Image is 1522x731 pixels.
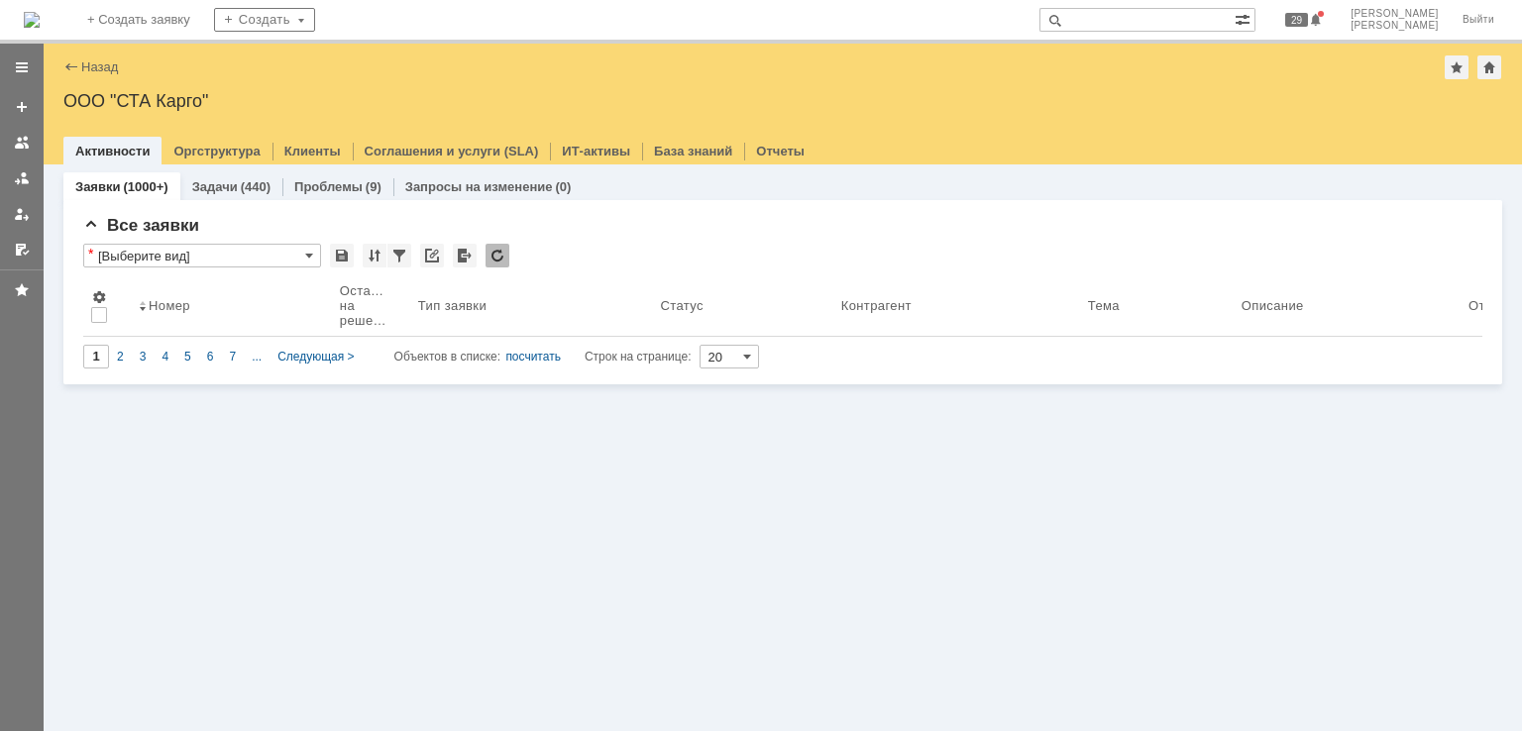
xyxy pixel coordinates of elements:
[81,59,118,74] a: Назад
[330,244,354,267] div: Сохранить вид
[117,350,124,364] span: 2
[192,179,238,194] a: Задачи
[241,179,271,194] div: (440)
[654,144,732,158] a: База знаний
[1445,55,1468,79] div: Добавить в избранное
[1351,8,1439,20] span: [PERSON_NAME]
[75,179,120,194] a: Заявки
[277,350,354,364] span: Следующая >
[756,144,805,158] a: Отчеты
[131,275,332,337] th: Номер
[555,179,571,194] div: (0)
[123,179,167,194] div: (1000+)
[75,144,150,158] a: Активности
[83,216,199,235] span: Все заявки
[486,244,509,267] div: Обновлять список
[453,244,477,267] div: Экспорт списка
[252,350,262,364] span: ...
[284,144,341,158] a: Клиенты
[140,350,147,364] span: 3
[410,275,653,337] th: Тип заявки
[562,144,630,158] a: ИТ-активы
[1088,298,1120,313] div: Тема
[24,12,40,28] img: logo
[340,283,386,328] div: Осталось на решение
[1080,275,1234,337] th: Тема
[1351,20,1439,32] span: [PERSON_NAME]
[63,91,1502,111] div: ООО "СТА Карго"
[332,275,410,337] th: Осталось на решение
[366,179,381,194] div: (9)
[505,345,561,368] div: посчитать
[91,289,107,305] span: Настройки
[184,350,191,364] span: 5
[394,345,692,368] i: Строк на странице:
[88,247,93,261] div: Настройки списка отличаются от сохраненных в виде
[207,350,214,364] span: 6
[214,8,315,32] div: Создать
[1242,298,1304,313] div: Описание
[24,12,40,28] a: Перейти на домашнюю страницу
[173,144,260,158] a: Оргструктура
[363,244,386,267] div: Сортировка...
[1285,13,1308,27] span: 29
[6,198,38,230] a: Мои заявки
[405,179,553,194] a: Запросы на изменение
[6,162,38,194] a: Заявки в моей ответственности
[365,144,539,158] a: Соглашения и услуги (SLA)
[387,244,411,267] div: Фильтрация...
[394,350,500,364] span: Объектов в списке:
[418,298,487,313] div: Тип заявки
[833,275,1080,337] th: Контрагент
[6,127,38,158] a: Заявки на командах
[6,91,38,123] a: Создать заявку
[149,298,190,313] div: Номер
[6,234,38,265] a: Мои согласования
[841,298,912,313] div: Контрагент
[294,179,363,194] a: Проблемы
[229,350,236,364] span: 7
[420,244,444,267] div: Скопировать ссылку на список
[660,298,703,313] div: Статус
[652,275,832,337] th: Статус
[1477,55,1501,79] div: Сделать домашней страницей
[1235,9,1254,28] span: Расширенный поиск
[162,350,168,364] span: 4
